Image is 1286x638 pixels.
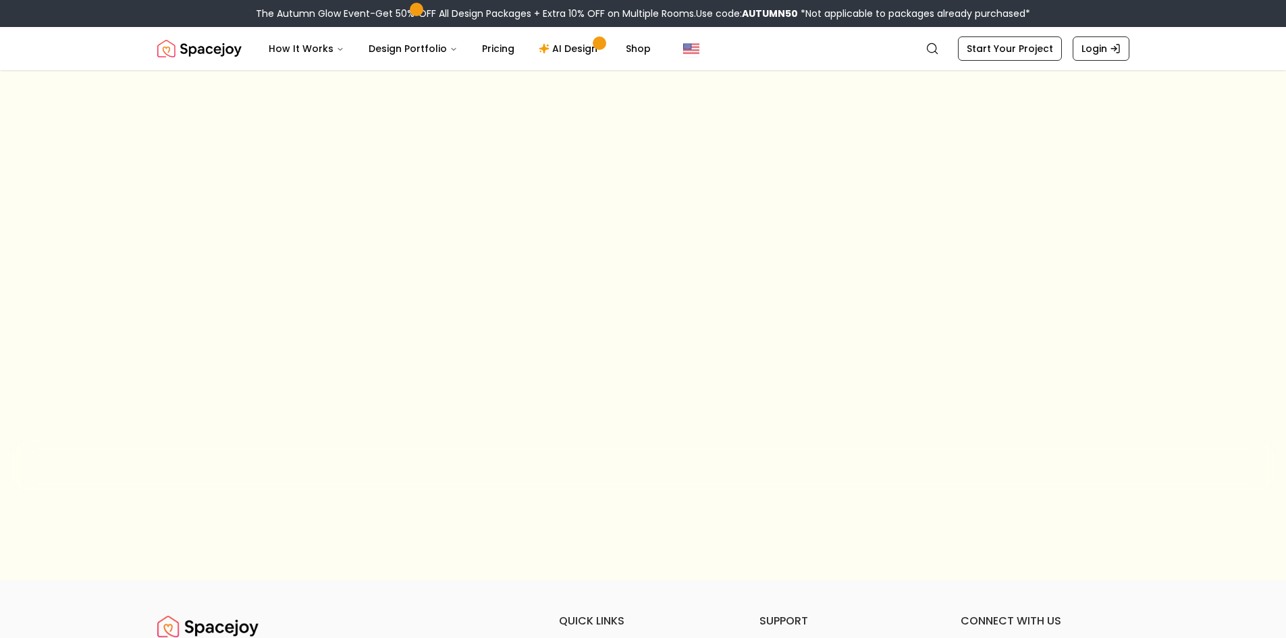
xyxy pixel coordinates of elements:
[961,613,1129,629] h6: connect with us
[358,35,468,62] button: Design Portfolio
[798,7,1030,20] span: *Not applicable to packages already purchased*
[528,35,612,62] a: AI Design
[615,35,662,62] a: Shop
[157,27,1129,70] nav: Global
[759,613,928,629] h6: support
[157,35,242,62] img: Spacejoy Logo
[559,613,728,629] h6: quick links
[258,35,355,62] button: How It Works
[471,35,525,62] a: Pricing
[157,35,242,62] a: Spacejoy
[1073,36,1129,61] a: Login
[683,41,699,57] img: United States
[958,36,1062,61] a: Start Your Project
[256,7,1030,20] div: The Autumn Glow Event-Get 50% OFF All Design Packages + Extra 10% OFF on Multiple Rooms.
[258,35,662,62] nav: Main
[742,7,798,20] b: AUTUMN50
[696,7,798,20] span: Use code:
